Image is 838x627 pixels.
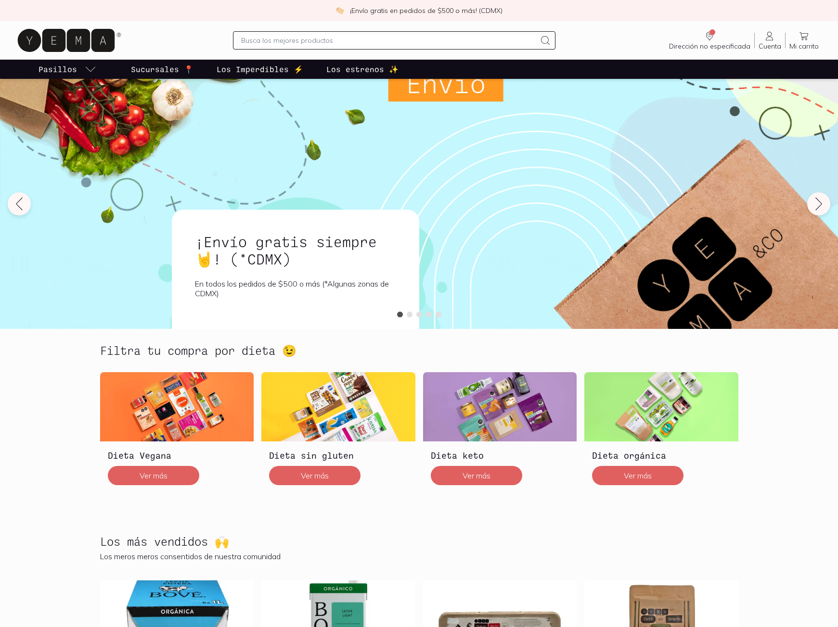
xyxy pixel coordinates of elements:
[108,466,199,485] button: Ver más
[261,372,415,492] a: Dieta sin glutenDieta sin glutenVer más
[39,63,77,75] p: Pasillos
[217,63,303,75] p: Los Imperdibles ⚡️
[592,466,683,485] button: Ver más
[108,449,246,462] h3: Dieta Vegana
[350,6,503,15] p: ¡Envío gratis en pedidos de $500 o más! (CDMX)
[326,63,399,75] p: Los estrenos ✨
[755,30,785,50] a: Cuenta
[423,372,577,441] img: Dieta keto
[241,35,536,46] input: Busca los mejores productos
[215,60,305,79] a: Los Imperdibles ⚡️
[195,233,396,267] h1: ¡Envío gratis siempre🤘! (*CDMX)
[789,42,819,50] span: Mi carrito
[669,42,750,50] span: Dirección no especificada
[335,6,344,15] img: check
[100,372,254,441] img: Dieta Vegana
[592,449,731,462] h3: Dieta orgánica
[100,552,738,561] p: Los meros meros consentidos de nuestra comunidad
[129,60,195,79] a: Sucursales 📍
[786,30,823,50] a: Mi carrito
[269,466,361,485] button: Ver más
[431,466,522,485] button: Ver más
[269,449,408,462] h3: Dieta sin gluten
[261,372,415,441] img: Dieta sin gluten
[195,279,396,298] p: En todos los pedidos de $500 o más (*Algunas zonas de CDMX)
[431,449,569,462] h3: Dieta keto
[100,344,297,357] h2: Filtra tu compra por dieta 😉
[759,42,781,50] span: Cuenta
[584,372,738,441] img: Dieta orgánica
[100,372,254,492] a: Dieta VeganaDieta VeganaVer más
[131,63,193,75] p: Sucursales 📍
[37,60,98,79] a: pasillo-todos-link
[584,372,738,492] a: Dieta orgánicaDieta orgánicaVer más
[423,372,577,492] a: Dieta ketoDieta ketoVer más
[665,30,754,50] a: Dirección no especificada
[100,535,229,548] h2: Los más vendidos 🙌
[324,60,400,79] a: Los estrenos ✨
